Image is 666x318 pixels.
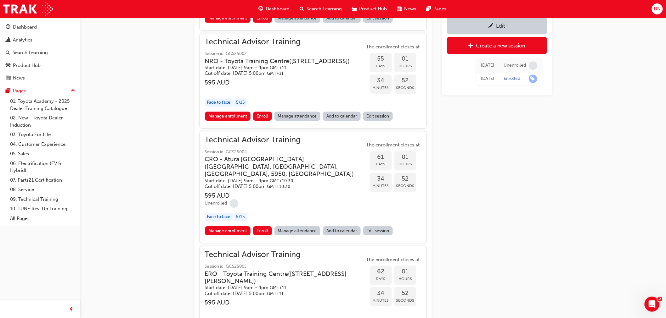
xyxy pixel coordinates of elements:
a: Search Learning [3,47,78,58]
h3: 595 AUD [205,192,365,199]
h5: Cut off date: [DATE] 5:00pm [205,291,355,297]
h3: 595 AUD [205,299,365,306]
span: Seconds [394,84,416,91]
span: Session id: GCS25005 [205,263,365,270]
a: 10. TUNE Rev-Up Training [8,204,78,214]
a: Edit session [363,14,393,23]
span: Technical Advisor Training [205,251,365,258]
span: plus-icon [468,43,473,49]
span: car-icon [6,63,10,69]
a: car-iconProduct Hub [347,3,392,15]
a: 07. Parts21 Certification [8,175,78,185]
span: learningRecordVerb_NONE-icon [529,61,537,70]
div: Unenrolled [504,63,526,69]
a: 03. Toyota For Life [8,130,78,140]
span: Australian Eastern Daylight Time GMT+11 [270,285,287,290]
span: guage-icon [259,5,263,13]
span: 55 [370,55,392,63]
span: Hours [394,275,416,282]
a: Edit [447,17,547,34]
span: Days [370,275,392,282]
a: Create a new session [447,37,547,54]
span: search-icon [6,50,10,56]
span: 52 [394,77,416,84]
span: 34 [370,175,392,183]
a: 06. Electrification (EV & Hybrid) [8,159,78,175]
h3: CRO - Atura [GEOGRAPHIC_DATA] ( [GEOGRAPHIC_DATA], [GEOGRAPHIC_DATA], [GEOGRAPHIC_DATA], 5950, [G... [205,156,355,178]
span: 2 [658,297,663,302]
div: Product Hub [13,62,41,69]
span: learningRecordVerb_NONE-icon [230,199,238,208]
a: Manage enrollment [205,112,251,121]
span: Session id: GCS25004 [205,149,365,156]
a: Edit session [363,112,393,121]
a: Dashboard [3,21,78,33]
div: Dashboard [13,24,37,31]
span: 34 [370,290,392,297]
span: Hours [394,161,416,168]
span: car-icon [352,5,357,13]
h5: Cut off date: [DATE] 5:00pm [205,70,350,76]
button: DashboardAnalyticsSearch LearningProduct HubNews [3,20,78,85]
span: news-icon [6,75,10,81]
a: News [3,72,78,84]
a: Add to calendar [323,112,361,121]
span: pages-icon [6,88,10,94]
span: 52 [394,175,416,183]
span: Product Hub [359,5,387,13]
span: Days [370,161,392,168]
div: 5 / 15 [234,98,247,107]
a: 09. Technical Training [8,195,78,204]
span: Seconds [394,297,416,304]
span: Pages [434,5,447,13]
a: 01. Toyota Academy - 2025 Dealer Training Catalogue [8,96,78,113]
span: Enroll [257,15,268,21]
div: Analytics [13,36,32,44]
h3: ERO - Toyota Training Centre ( [STREET_ADDRESS][PERSON_NAME] ) [205,270,355,285]
a: search-iconSearch Learning [295,3,347,15]
img: Trak [3,2,53,16]
span: 01 [394,154,416,161]
a: Add to calendar [323,14,361,23]
span: news-icon [397,5,402,13]
span: Technical Advisor Training [205,136,365,144]
span: The enrollment closes at [365,141,421,149]
span: News [404,5,416,13]
a: Manage enrollment [205,226,251,235]
a: 02. New - Toyota Dealer Induction [8,113,78,130]
div: News [13,74,25,82]
a: Manage enrollment [205,14,251,23]
a: Add to calendar [323,226,361,235]
span: Australian Eastern Daylight Time GMT+11 [267,291,284,296]
h3: NRO - Toyota Training Centre ( [STREET_ADDRESS] ) [205,58,350,65]
div: Pages [13,87,26,95]
span: 01 [394,55,416,63]
span: Hours [394,63,416,70]
span: Enroll [257,113,268,119]
span: search-icon [300,5,304,13]
span: Minutes [370,84,392,91]
span: Dashboard [266,5,290,13]
button: DN [652,3,663,14]
a: Edit session [363,226,393,235]
div: Face to face [205,98,233,107]
div: Enrolled [504,76,521,82]
div: Edit [496,23,505,29]
span: prev-icon [69,305,74,313]
span: 62 [370,268,392,275]
span: Session id: GCS25002 [205,50,360,58]
h5: Start date: [DATE] 9am - 4pm [205,285,355,291]
span: Australian Central Daylight Time GMT+10:30 [270,178,293,184]
h5: Start date: [DATE] 9am - 4pm [205,65,350,71]
a: All Pages [8,214,78,223]
span: chart-icon [6,37,10,43]
a: pages-iconPages [421,3,452,15]
span: Australian Eastern Daylight Time GMT+11 [270,65,287,70]
a: Manage attendance [274,14,321,23]
button: Enroll [253,226,272,235]
span: Enroll [257,228,268,233]
span: up-icon [71,87,75,95]
a: 04. Customer Experience [8,140,78,149]
span: 52 [394,290,416,297]
div: Fri Aug 15 2025 14:36:09 GMT+0930 (Australian Central Standard Time) [481,62,494,69]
